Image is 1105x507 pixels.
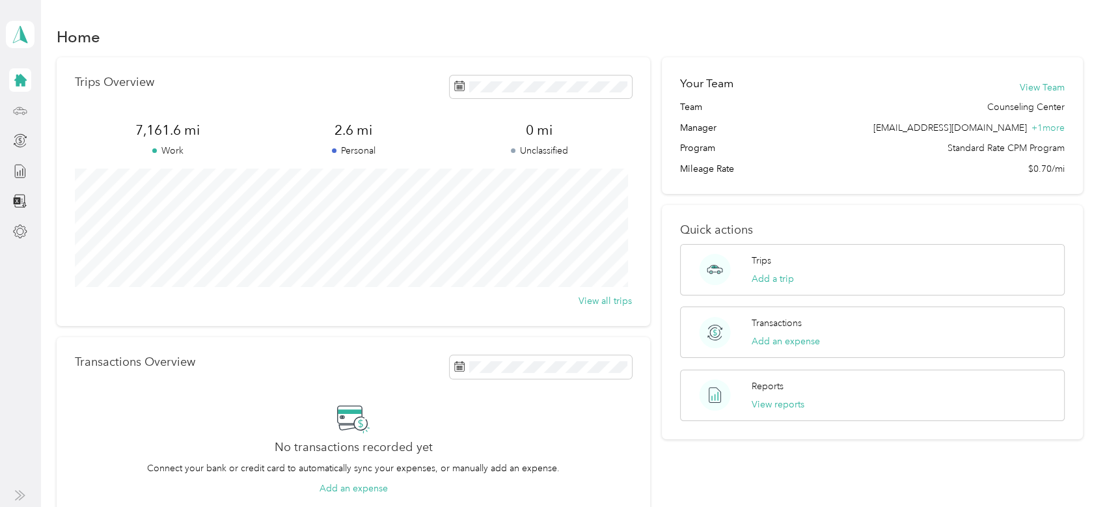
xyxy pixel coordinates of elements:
button: View Team [1020,81,1065,94]
p: Quick actions [680,223,1065,237]
p: Trips Overview [75,75,154,89]
span: Standard Rate CPM Program [948,141,1065,155]
span: Team [680,100,702,114]
span: 7,161.6 mi [75,121,260,139]
button: Add a trip [751,272,793,286]
button: View all trips [579,294,632,308]
p: Trips [751,254,771,267]
iframe: Everlance-gr Chat Button Frame [1032,434,1105,507]
h2: Your Team [680,75,733,92]
h2: No transactions recorded yet [275,441,433,454]
p: Reports [751,379,783,393]
span: 0 mi [446,121,632,139]
p: Transactions Overview [75,355,195,369]
p: Transactions [751,316,801,330]
span: Mileage Rate [680,162,734,176]
span: Manager [680,121,716,135]
span: 2.6 mi [261,121,446,139]
p: Work [75,144,260,158]
span: + 1 more [1031,122,1065,133]
button: Add an expense [751,335,819,348]
span: Program [680,141,715,155]
button: View reports [751,398,804,411]
span: $0.70/mi [1028,162,1065,176]
button: Add an expense [320,482,388,495]
p: Unclassified [446,144,632,158]
h1: Home [57,30,100,44]
span: Counseling Center [987,100,1065,114]
p: Personal [261,144,446,158]
p: Connect your bank or credit card to automatically sync your expenses, or manually add an expense. [147,461,560,475]
span: [EMAIL_ADDRESS][DOMAIN_NAME] [873,122,1027,133]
